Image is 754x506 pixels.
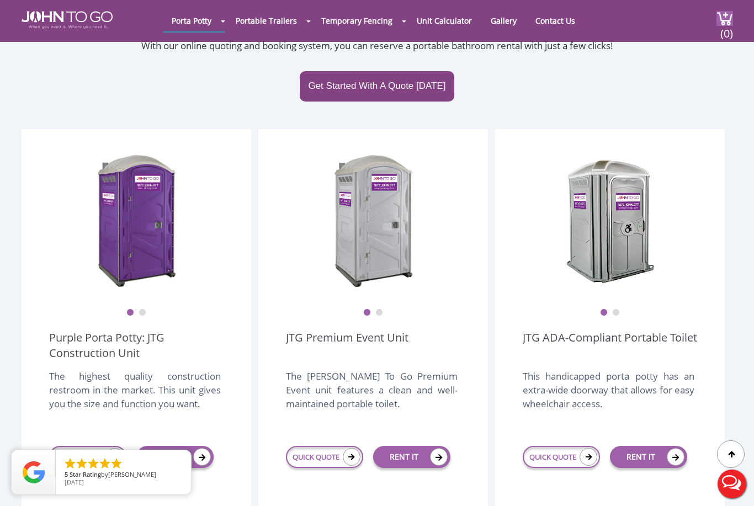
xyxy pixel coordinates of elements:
[612,309,620,317] button: 2 of 2
[566,151,654,289] img: ADA Handicapped Accessible Unit
[23,461,45,483] img: Review Rating
[22,11,113,29] img: JOHN to go
[65,470,68,478] span: 5
[286,369,458,422] div: The [PERSON_NAME] To Go Premium Event unit features a clean and well-maintained portable toilet.
[710,462,754,506] button: Live Chat
[63,457,77,470] li: 
[65,478,84,486] span: [DATE]
[600,309,608,317] button: 1 of 2
[523,330,697,361] a: JTG ADA-Compliant Portable Toilet
[610,446,687,468] a: RENT IT
[139,309,146,317] button: 2 of 2
[70,470,101,478] span: Star Rating
[65,471,182,479] span: by
[523,369,694,422] div: This handicapped porta potty has an extra-wide doorway that allows for easy wheelchair access.
[375,309,383,317] button: 2 of 2
[136,446,214,468] a: RENT IT
[482,10,525,31] a: Gallery
[49,446,126,468] a: QUICK QUOTE
[523,446,600,468] a: QUICK QUOTE
[286,330,408,361] a: JTG Premium Event Unit
[373,446,450,468] a: RENT IT
[408,10,480,31] a: Unit Calculator
[126,309,134,317] button: 1 of 2
[49,369,221,422] div: The highest quality construction restroom in the market. This unit gives you the size and functio...
[300,71,454,101] a: Get Started With A Quote [DATE]
[286,446,363,468] a: QUICK QUOTE
[363,309,371,317] button: 1 of 2
[527,10,583,31] a: Contact Us
[108,470,156,478] span: [PERSON_NAME]
[75,457,88,470] li: 
[227,10,305,31] a: Portable Trailers
[87,457,100,470] li: 
[720,17,733,41] span: (0)
[110,457,123,470] li: 
[716,11,733,26] img: cart a
[163,10,220,31] a: Porta Potty
[22,39,733,52] p: With our online quoting and booking system, you can reserve a portable bathroom rental with just ...
[49,330,224,361] a: Purple Porta Potty: JTG Construction Unit
[98,457,111,470] li: 
[313,10,401,31] a: Temporary Fencing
